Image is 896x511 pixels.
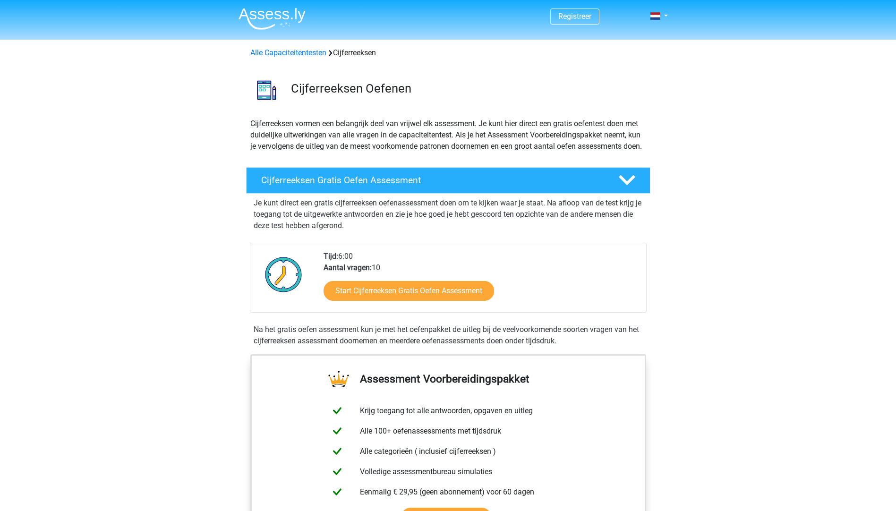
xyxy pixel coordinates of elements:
[324,252,338,261] b: Tijd:
[247,70,287,110] img: cijferreeksen
[261,175,603,186] h4: Cijferreeksen Gratis Oefen Assessment
[558,12,591,21] a: Registreer
[316,251,646,312] div: 6:00 10
[254,197,643,231] p: Je kunt direct een gratis cijferreeksen oefenassessment doen om te kijken waar je staat. Na afloo...
[247,47,650,59] div: Cijferreeksen
[239,8,306,30] img: Assessly
[291,81,643,96] h3: Cijferreeksen Oefenen
[250,324,647,347] div: Na het gratis oefen assessment kun je met het oefenpakket de uitleg bij de veelvoorkomende soorte...
[260,251,307,298] img: Klok
[324,281,494,301] a: Start Cijferreeksen Gratis Oefen Assessment
[324,263,372,272] b: Aantal vragen:
[250,118,646,152] p: Cijferreeksen vormen een belangrijk deel van vrijwel elk assessment. Je kunt hier direct een grat...
[242,167,654,194] a: Cijferreeksen Gratis Oefen Assessment
[250,48,326,57] a: Alle Capaciteitentesten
